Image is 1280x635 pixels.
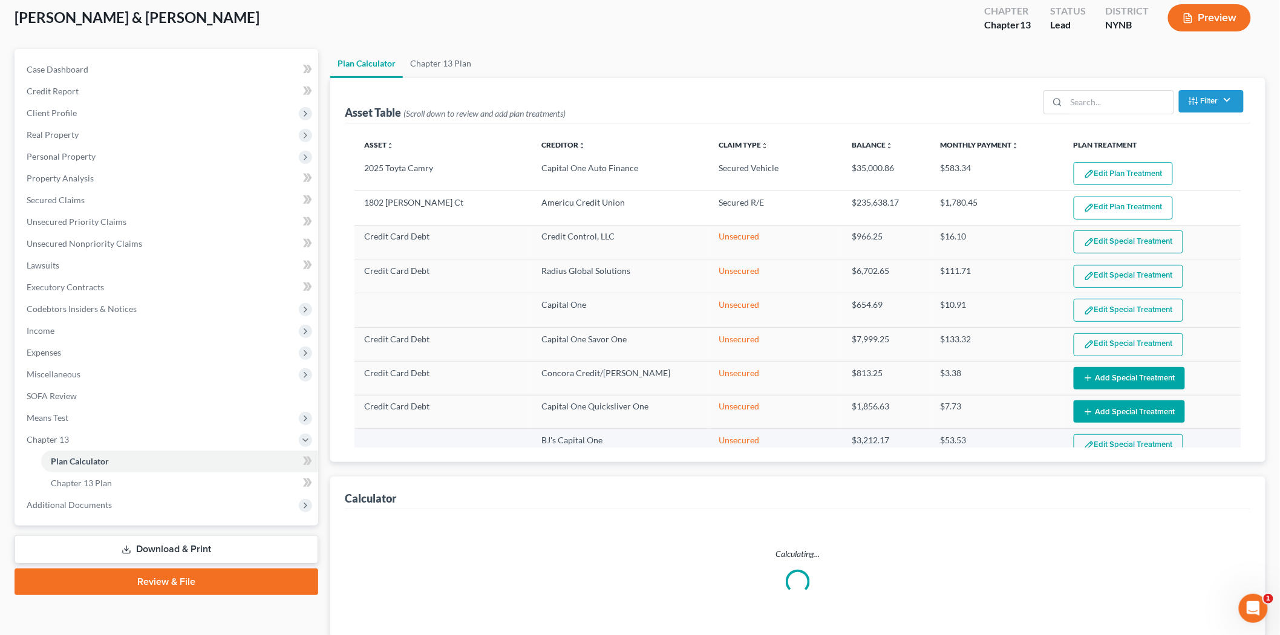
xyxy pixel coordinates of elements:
[1074,434,1183,457] button: Edit Special Treatment
[1074,367,1185,389] button: Add Special Treatment
[51,478,112,488] span: Chapter 13 Plan
[1074,400,1185,423] button: Add Special Treatment
[51,456,109,466] span: Plan Calculator
[1074,162,1173,185] button: Edit Plan Treatment
[27,64,88,74] span: Case Dashboard
[886,142,893,149] i: unfold_more
[709,225,842,259] td: Unsecured
[354,362,532,395] td: Credit Card Debt
[1074,299,1183,322] button: Edit Special Treatment
[17,168,318,189] a: Property Analysis
[842,157,931,191] td: $35,000.86
[1084,169,1094,179] img: edit-pencil-c1479a1de80d8dea1e2430c2f745a3c6a07e9d7aa2eeffe225670001d78357a8.svg
[931,259,1064,293] td: $111.71
[984,4,1031,18] div: Chapter
[15,535,318,564] a: Download & Print
[27,260,59,270] span: Lawsuits
[541,140,586,149] a: Creditorunfold_more
[1105,4,1149,18] div: District
[1179,90,1244,112] button: Filter
[1020,19,1031,30] span: 13
[761,142,768,149] i: unfold_more
[387,142,394,149] i: unfold_more
[41,472,318,494] a: Chapter 13 Plan
[27,238,142,249] span: Unsecured Nonpriority Claims
[842,327,931,361] td: $7,999.25
[17,385,318,407] a: SOFA Review
[27,412,68,423] span: Means Test
[403,49,478,78] a: Chapter 13 Plan
[27,195,85,205] span: Secured Claims
[931,429,1064,463] td: $53.53
[1168,4,1251,31] button: Preview
[532,259,709,293] td: Radius Global Solutions
[1064,133,1241,157] th: Plan Treatment
[931,191,1064,225] td: $1,780.45
[709,293,842,327] td: Unsecured
[578,142,586,149] i: unfold_more
[1050,18,1086,32] div: Lead
[27,217,126,227] span: Unsecured Priority Claims
[354,157,532,191] td: 2025 Toyta Camry
[17,189,318,211] a: Secured Claims
[1074,230,1183,253] button: Edit Special Treatment
[1239,594,1268,623] iframe: Intercom live chat
[1084,271,1094,281] img: edit-pencil-c1479a1de80d8dea1e2430c2f745a3c6a07e9d7aa2eeffe225670001d78357a8.svg
[345,105,566,120] div: Asset Table
[1074,333,1183,356] button: Edit Special Treatment
[354,395,532,428] td: Credit Card Debt
[17,276,318,298] a: Executory Contracts
[17,211,318,233] a: Unsecured Priority Claims
[931,395,1064,428] td: $7.73
[1074,265,1183,288] button: Edit Special Treatment
[15,568,318,595] a: Review & File
[709,429,842,463] td: Unsecured
[984,18,1031,32] div: Chapter
[364,140,394,149] a: Assetunfold_more
[27,86,79,96] span: Credit Report
[354,191,532,225] td: 1802 [PERSON_NAME] Ct
[709,259,842,293] td: Unsecured
[709,327,842,361] td: Unsecured
[931,225,1064,259] td: $16.10
[842,293,931,327] td: $654.69
[354,548,1241,560] p: Calculating...
[931,362,1064,395] td: $3.38
[17,255,318,276] a: Lawsuits
[27,500,112,510] span: Additional Documents
[941,140,1019,149] a: Monthly Paymentunfold_more
[27,434,69,444] span: Chapter 13
[27,369,80,379] span: Miscellaneous
[41,451,318,472] a: Plan Calculator
[931,157,1064,191] td: $583.34
[931,327,1064,361] td: $133.32
[931,293,1064,327] td: $10.91
[842,429,931,463] td: $3,212.17
[709,395,842,428] td: Unsecured
[842,191,931,225] td: $235,638.17
[1084,237,1094,247] img: edit-pencil-c1479a1de80d8dea1e2430c2f745a3c6a07e9d7aa2eeffe225670001d78357a8.svg
[532,395,709,428] td: Capital One Quicksliver One
[842,259,931,293] td: $6,702.65
[842,362,931,395] td: $813.25
[27,347,61,357] span: Expenses
[852,140,893,149] a: Balanceunfold_more
[719,140,768,149] a: Claim Typeunfold_more
[354,327,532,361] td: Credit Card Debt
[532,293,709,327] td: Capital One
[532,157,709,191] td: Capital One Auto Finance
[27,304,137,314] span: Codebtors Insiders & Notices
[17,233,318,255] a: Unsecured Nonpriority Claims
[1012,142,1019,149] i: unfold_more
[1084,203,1094,213] img: edit-pencil-c1479a1de80d8dea1e2430c2f745a3c6a07e9d7aa2eeffe225670001d78357a8.svg
[532,327,709,361] td: Capital One Savor One
[532,191,709,225] td: Americu Credit Union
[17,80,318,102] a: Credit Report
[27,129,79,140] span: Real Property
[354,259,532,293] td: Credit Card Debt
[1084,305,1094,316] img: edit-pencil-c1479a1de80d8dea1e2430c2f745a3c6a07e9d7aa2eeffe225670001d78357a8.svg
[15,8,260,26] span: [PERSON_NAME] & [PERSON_NAME]
[27,151,96,161] span: Personal Property
[27,108,77,118] span: Client Profile
[330,49,403,78] a: Plan Calculator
